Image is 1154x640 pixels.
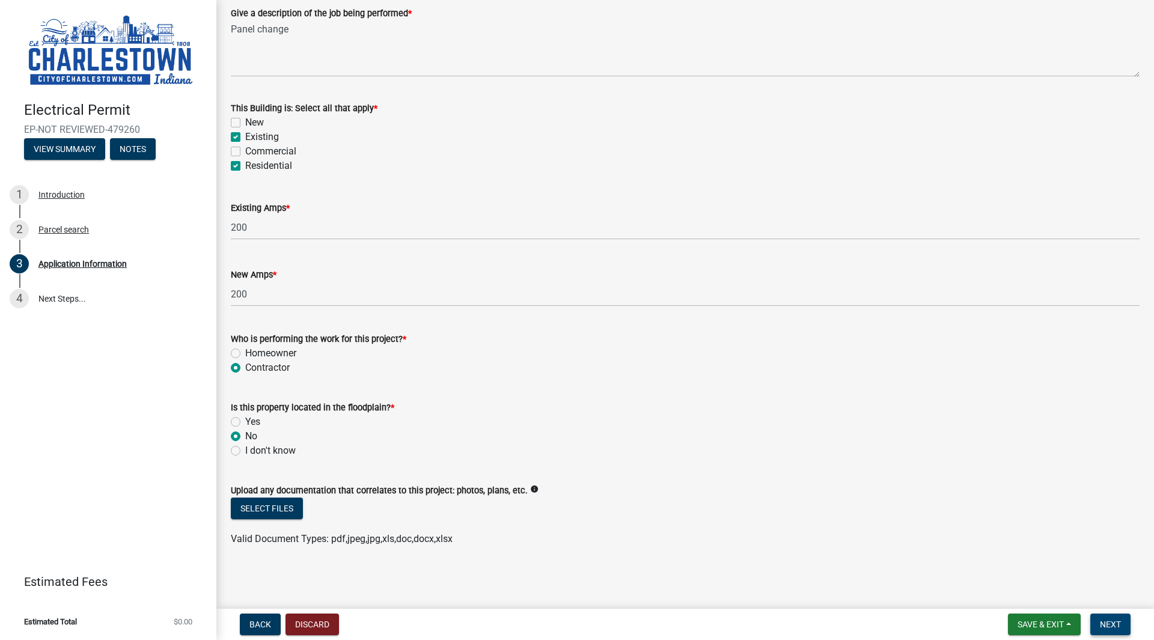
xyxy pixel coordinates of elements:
span: Next [1100,620,1121,629]
div: Parcel search [38,225,89,234]
div: 3 [10,254,29,273]
span: EP-NOT REVIEWED-479260 [24,124,192,135]
label: This Building is: Select all that apply [231,105,377,113]
button: View Summary [24,138,105,160]
button: Back [240,614,281,635]
label: No [245,429,257,443]
i: info [530,485,539,493]
wm-modal-confirm: Notes [110,145,156,154]
span: Estimated Total [24,618,77,626]
label: Existing [245,130,279,144]
label: I don't know [245,443,296,458]
h4: Electrical Permit [24,102,207,119]
label: Give a description of the job being performed [231,10,412,18]
label: Residential [245,159,292,173]
label: New [245,115,264,130]
a: Estimated Fees [10,570,197,594]
button: Save & Exit [1008,614,1081,635]
span: Back [249,620,271,629]
div: 1 [10,185,29,204]
div: Introduction [38,190,85,199]
label: New Amps [231,271,276,279]
img: City of Charlestown, Indiana [24,13,197,89]
div: 4 [10,289,29,308]
button: Select files [231,498,303,519]
label: Contractor [245,361,290,375]
label: Homeowner [245,346,296,361]
button: Next [1090,614,1131,635]
div: Application Information [38,260,127,268]
div: 2 [10,220,29,239]
label: Yes [245,415,260,429]
button: Discard [285,614,339,635]
span: $0.00 [174,618,192,626]
label: Existing Amps [231,204,290,213]
wm-modal-confirm: Summary [24,145,105,154]
span: Valid Document Types: pdf,jpeg,jpg,xls,doc,docx,xlsx [231,533,453,544]
label: Upload any documentation that correlates to this project: photos, plans, etc. [231,487,528,495]
label: Commercial [245,144,296,159]
label: Who is performing the work for this project? [231,335,406,344]
label: Is this property located in the floodplain? [231,404,394,412]
button: Notes [110,138,156,160]
span: Save & Exit [1018,620,1064,629]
